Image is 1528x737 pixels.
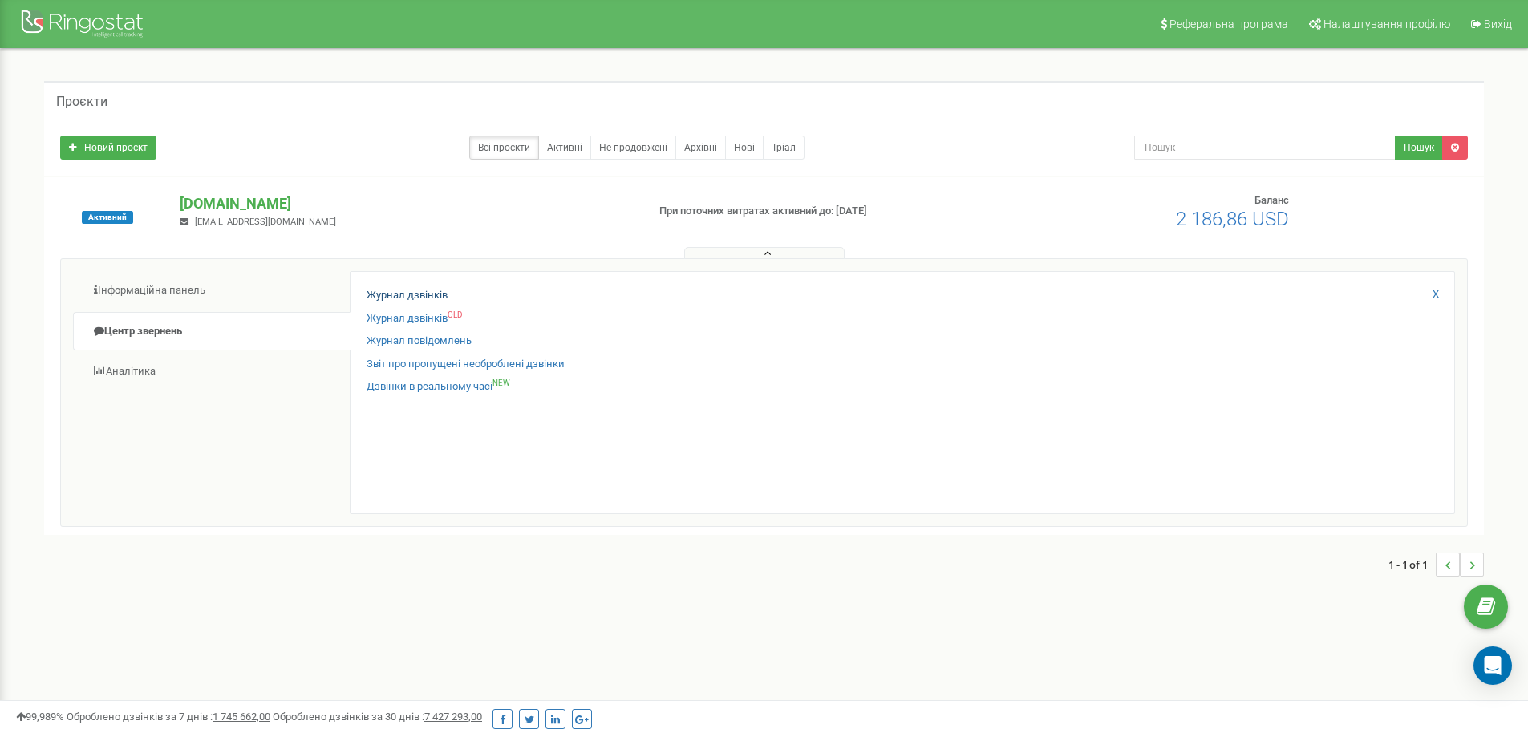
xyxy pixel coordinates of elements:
[763,136,805,160] a: Тріал
[538,136,591,160] a: Активні
[1484,18,1512,30] span: Вихід
[1395,136,1443,160] button: Пошук
[590,136,676,160] a: Не продовжені
[367,357,565,372] a: Звіт про пропущені необроблені дзвінки
[56,95,107,109] h5: Проєкти
[82,211,133,224] span: Активний
[195,217,336,227] span: [EMAIL_ADDRESS][DOMAIN_NAME]
[60,136,156,160] a: Новий проєкт
[1473,646,1512,685] div: Open Intercom Messenger
[1433,287,1439,302] a: X
[213,711,270,723] u: 1 745 662,00
[180,193,633,214] p: [DOMAIN_NAME]
[492,379,510,387] sup: NEW
[448,310,462,319] sup: OLD
[367,334,472,349] a: Журнал повідомлень
[1323,18,1450,30] span: Налаштування профілю
[73,352,351,391] a: Аналiтика
[1254,194,1289,206] span: Баланс
[675,136,726,160] a: Архівні
[1169,18,1288,30] span: Реферальна програма
[725,136,764,160] a: Нові
[469,136,539,160] a: Всі проєкти
[659,204,993,219] p: При поточних витратах активний до: [DATE]
[1388,553,1436,577] span: 1 - 1 of 1
[1134,136,1396,160] input: Пошук
[1176,208,1289,230] span: 2 186,86 USD
[367,311,462,326] a: Журнал дзвінківOLD
[73,271,351,310] a: Інформаційна панель
[73,312,351,351] a: Центр звернень
[273,711,482,723] span: Оброблено дзвінків за 30 днів :
[424,711,482,723] u: 7 427 293,00
[367,288,448,303] a: Журнал дзвінків
[67,711,270,723] span: Оброблено дзвінків за 7 днів :
[1388,537,1484,593] nav: ...
[16,711,64,723] span: 99,989%
[367,379,510,395] a: Дзвінки в реальному часіNEW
